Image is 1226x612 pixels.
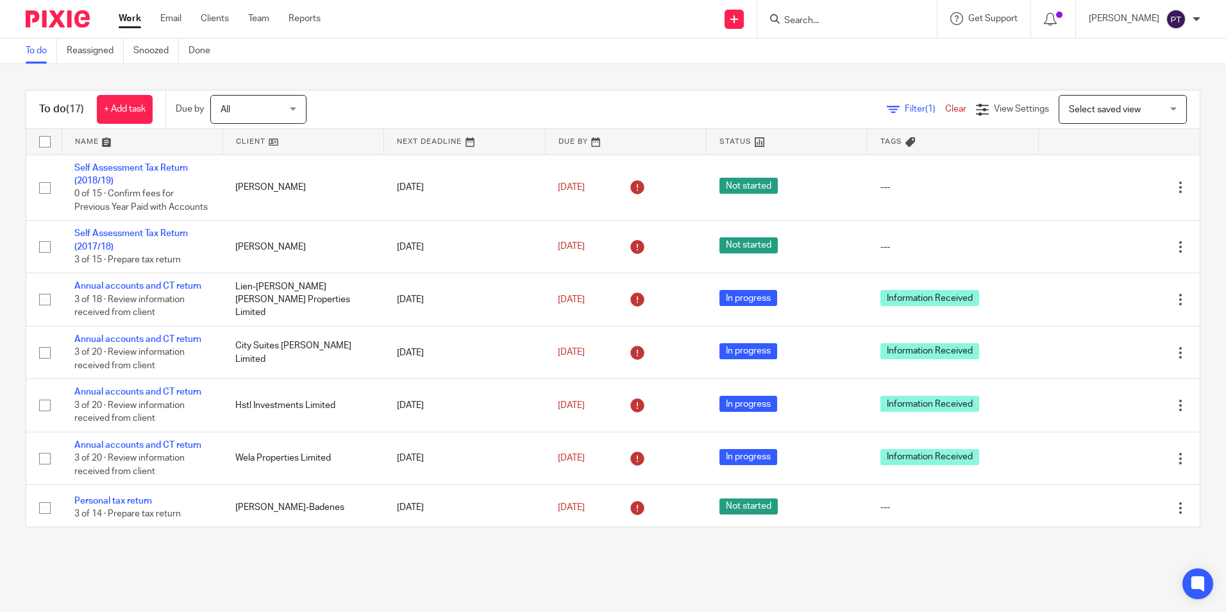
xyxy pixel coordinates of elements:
td: [PERSON_NAME] [223,221,383,273]
span: 3 of 20 · Review information received from client [74,348,185,371]
span: [DATE] [558,183,585,192]
a: Work [119,12,141,25]
span: [DATE] [558,242,585,251]
span: [DATE] [558,348,585,357]
span: All [221,105,230,114]
span: 3 of 15 · Prepare tax return [74,255,181,264]
span: Tags [880,138,902,145]
span: Not started [719,498,778,514]
span: 3 of 20 · Review information received from client [74,401,185,423]
span: Information Received [880,343,979,359]
img: svg%3E [1166,9,1186,30]
span: (1) [925,105,936,114]
a: Personal tax return [74,497,152,506]
div: --- [880,501,1026,514]
span: In progress [719,343,777,359]
div: --- [880,241,1026,253]
span: In progress [719,449,777,465]
a: Clear [945,105,966,114]
td: [DATE] [384,326,545,378]
td: City Suites [PERSON_NAME] Limited [223,326,383,378]
span: 3 of 14 · Prepare tax return [74,510,181,519]
input: Search [783,15,898,27]
span: View Settings [994,105,1049,114]
span: 0 of 15 · Confirm fees for Previous Year Paid with Accounts [74,189,208,212]
div: --- [880,181,1026,194]
span: [DATE] [558,295,585,304]
td: Wela Properties Limited [223,432,383,484]
span: Not started [719,237,778,253]
span: [DATE] [558,454,585,463]
a: Self Assessment Tax Return (2017/18) [74,229,188,251]
p: [PERSON_NAME] [1089,12,1159,25]
td: [DATE] [384,221,545,273]
span: Not started [719,178,778,194]
td: [DATE] [384,485,545,531]
td: [DATE] [384,273,545,326]
a: Self Assessment Tax Return (2018/19) [74,164,188,185]
a: Done [189,38,220,64]
td: Hstl Investments Limited [223,379,383,432]
a: Annual accounts and CT return [74,387,201,396]
a: Annual accounts and CT return [74,441,201,450]
span: 3 of 20 · Review information received from client [74,454,185,476]
span: Information Received [880,396,979,412]
span: Select saved view [1069,105,1141,114]
a: Annual accounts and CT return [74,282,201,291]
span: (17) [66,104,84,114]
td: [PERSON_NAME] [223,155,383,221]
span: 3 of 18 · Review information received from client [74,295,185,318]
p: Due by [176,103,204,115]
td: [PERSON_NAME]-Badenes [223,485,383,531]
a: Email [160,12,181,25]
a: Snoozed [133,38,179,64]
a: Team [248,12,269,25]
span: Information Received [880,290,979,306]
span: Get Support [968,14,1018,23]
span: In progress [719,396,777,412]
a: + Add task [97,95,153,124]
td: [DATE] [384,379,545,432]
a: Reports [289,12,321,25]
td: [DATE] [384,432,545,484]
span: [DATE] [558,401,585,410]
span: [DATE] [558,503,585,512]
a: To do [26,38,57,64]
td: [DATE] [384,155,545,221]
a: Annual accounts and CT return [74,335,201,344]
span: Information Received [880,449,979,465]
h1: To do [39,103,84,116]
td: Lien-[PERSON_NAME] [PERSON_NAME] Properties Limited [223,273,383,326]
span: Filter [905,105,945,114]
a: Clients [201,12,229,25]
span: In progress [719,290,777,306]
img: Pixie [26,10,90,28]
a: Reassigned [67,38,124,64]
